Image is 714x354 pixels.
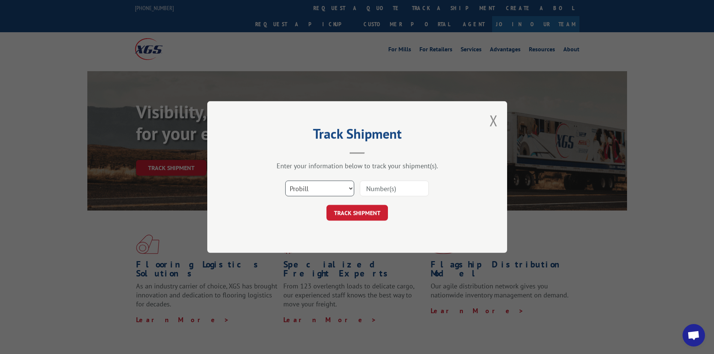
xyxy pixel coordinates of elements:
[360,181,429,196] input: Number(s)
[245,161,470,170] div: Enter your information below to track your shipment(s).
[489,111,498,130] button: Close modal
[326,205,388,221] button: TRACK SHIPMENT
[245,128,470,143] h2: Track Shipment
[683,324,705,347] a: Open chat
